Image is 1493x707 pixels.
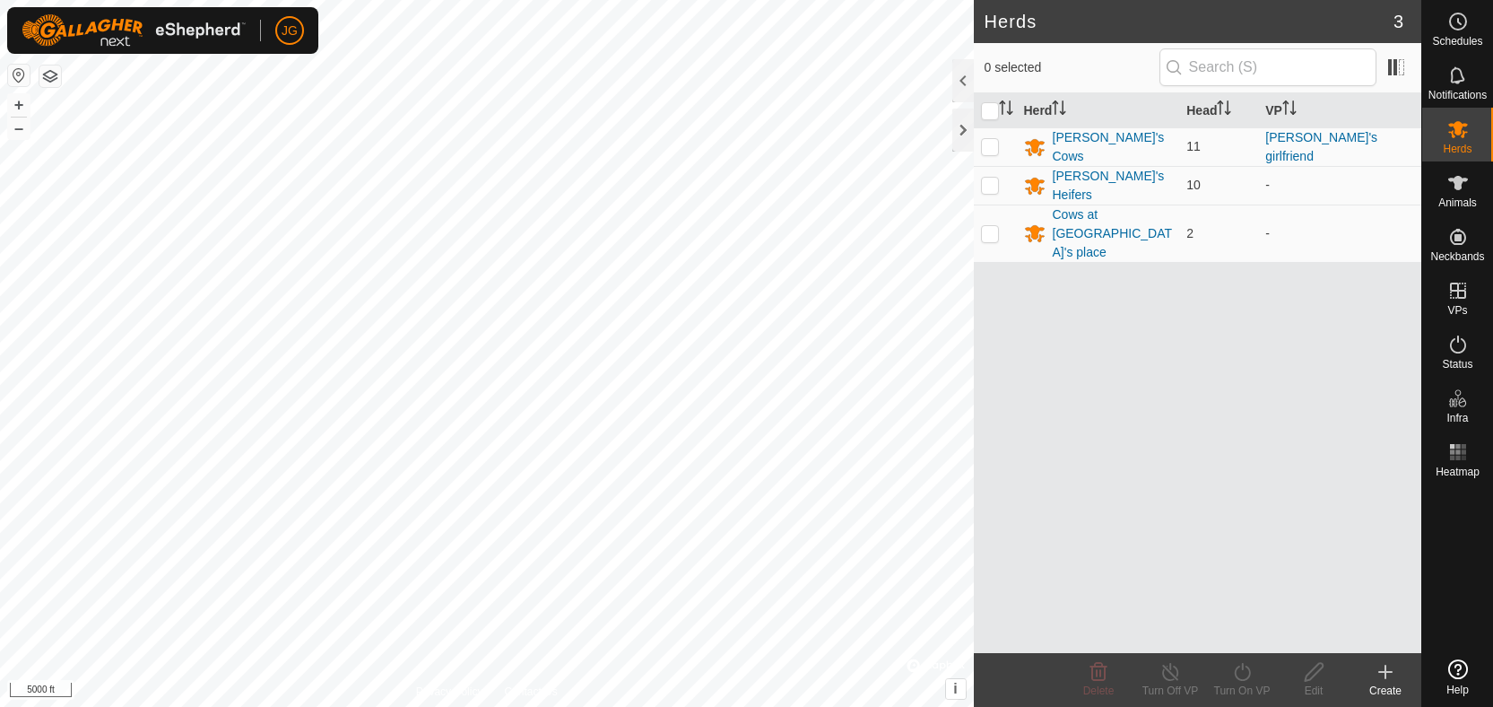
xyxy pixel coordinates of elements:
span: Animals [1438,197,1477,208]
p-sorticon: Activate to sort [1282,103,1297,118]
span: 0 selected [985,58,1159,77]
p-sorticon: Activate to sort [999,103,1013,118]
th: Head [1179,93,1258,128]
div: Turn Off VP [1134,683,1206,699]
p-sorticon: Activate to sort [1052,103,1066,118]
div: [PERSON_NAME]'s Cows [1053,128,1173,166]
div: Create [1350,683,1421,699]
button: + [8,94,30,116]
input: Search (S) [1159,48,1376,86]
img: Gallagher Logo [22,14,246,47]
button: Reset Map [8,65,30,86]
span: 2 [1186,226,1194,240]
span: JG [282,22,298,40]
div: Edit [1278,683,1350,699]
button: – [8,118,30,139]
span: Infra [1446,413,1468,423]
span: i [953,681,957,696]
span: VPs [1447,305,1467,316]
th: Herd [1017,93,1180,128]
span: 11 [1186,139,1201,153]
span: Schedules [1432,36,1482,47]
span: Notifications [1428,90,1487,100]
button: i [946,679,966,699]
span: Herds [1443,144,1471,154]
a: Contact Us [504,684,557,700]
a: Help [1422,652,1493,703]
span: Heatmap [1436,467,1480,477]
button: Map Layers [39,65,61,87]
td: - [1258,205,1421,262]
span: Neckbands [1430,251,1484,262]
p-sorticon: Activate to sort [1217,103,1231,118]
h2: Herds [985,11,1393,32]
span: 3 [1393,8,1403,35]
div: Cows at [GEOGRAPHIC_DATA]'s place [1053,205,1173,262]
span: Status [1442,359,1472,370]
a: Privacy Policy [416,684,483,700]
span: Delete [1083,685,1115,697]
td: - [1258,166,1421,205]
div: Turn On VP [1206,683,1278,699]
a: [PERSON_NAME]'s girlfriend [1265,130,1377,163]
th: VP [1258,93,1421,128]
div: [PERSON_NAME]'s Heifers [1053,167,1173,205]
span: 10 [1186,178,1201,192]
span: Help [1446,685,1469,695]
